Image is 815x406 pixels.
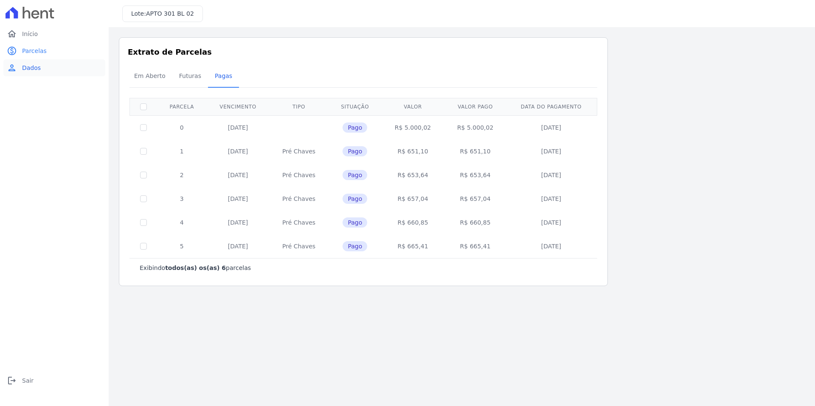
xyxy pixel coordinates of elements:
[7,46,17,56] i: paid
[444,211,506,234] td: R$ 660,85
[343,194,367,204] span: Pago
[3,372,105,389] a: logoutSair
[157,187,207,211] td: 3
[174,67,206,84] span: Futuras
[444,234,506,258] td: R$ 665,41
[270,163,329,187] td: Pré Chaves
[140,195,147,202] input: Só é possível selecionar pagamentos em aberto
[382,115,444,139] td: R$ 5.000,02
[506,211,596,234] td: [DATE]
[7,375,17,386] i: logout
[343,122,367,133] span: Pago
[207,98,270,115] th: Vencimento
[382,139,444,163] td: R$ 651,10
[140,172,147,178] input: Só é possível selecionar pagamentos em aberto
[140,219,147,226] input: Só é possível selecionar pagamentos em aberto
[343,217,367,228] span: Pago
[129,67,171,84] span: Em Aberto
[127,66,172,88] a: Em Aberto
[22,64,41,72] span: Dados
[157,115,207,139] td: 0
[343,241,367,251] span: Pago
[270,98,329,115] th: Tipo
[128,46,599,58] h3: Extrato de Parcelas
[343,170,367,180] span: Pago
[207,234,270,258] td: [DATE]
[140,264,251,272] p: Exibindo parcelas
[207,139,270,163] td: [DATE]
[3,59,105,76] a: personDados
[131,9,194,18] h3: Lote:
[208,66,239,88] a: Pagas
[22,30,38,38] span: Início
[270,234,329,258] td: Pré Chaves
[382,211,444,234] td: R$ 660,85
[3,25,105,42] a: homeInício
[7,63,17,73] i: person
[343,146,367,156] span: Pago
[157,98,207,115] th: Parcela
[157,163,207,187] td: 2
[382,163,444,187] td: R$ 653,64
[506,98,596,115] th: Data do pagamento
[22,47,47,55] span: Parcelas
[444,139,506,163] td: R$ 651,10
[382,234,444,258] td: R$ 665,41
[3,42,105,59] a: paidParcelas
[157,139,207,163] td: 1
[140,243,147,250] input: Só é possível selecionar pagamentos em aberto
[7,29,17,39] i: home
[506,139,596,163] td: [DATE]
[146,10,194,17] span: APTO 301 BL 02
[207,115,270,139] td: [DATE]
[444,115,506,139] td: R$ 5.000,02
[165,264,226,271] b: todos(as) os(as) 6
[22,376,34,385] span: Sair
[210,67,237,84] span: Pagas
[270,211,329,234] td: Pré Chaves
[506,163,596,187] td: [DATE]
[444,187,506,211] td: R$ 657,04
[506,234,596,258] td: [DATE]
[506,115,596,139] td: [DATE]
[207,187,270,211] td: [DATE]
[140,148,147,155] input: Só é possível selecionar pagamentos em aberto
[444,163,506,187] td: R$ 653,64
[270,187,329,211] td: Pré Chaves
[207,211,270,234] td: [DATE]
[207,163,270,187] td: [DATE]
[157,234,207,258] td: 5
[140,124,147,131] input: Só é possível selecionar pagamentos em aberto
[382,98,444,115] th: Valor
[382,187,444,211] td: R$ 657,04
[172,66,208,88] a: Futuras
[329,98,382,115] th: Situação
[157,211,207,234] td: 4
[506,187,596,211] td: [DATE]
[444,98,506,115] th: Valor pago
[270,139,329,163] td: Pré Chaves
